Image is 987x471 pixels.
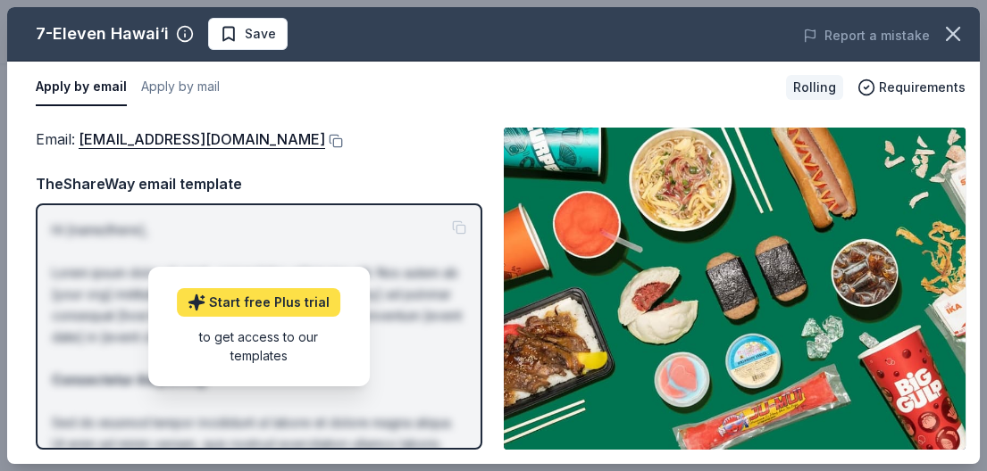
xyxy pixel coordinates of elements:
button: Apply by mail [141,69,220,106]
a: Start free Plus trial [177,288,340,317]
button: Save [208,18,288,50]
button: Apply by email [36,69,127,106]
div: Rolling [786,75,843,100]
span: Save [245,23,276,45]
div: to get access to our templates [177,327,341,365]
div: 7-Eleven Hawai‘i [36,20,169,48]
button: Requirements [857,77,966,98]
button: Report a mistake [803,25,930,46]
span: Email : [36,130,325,148]
strong: Consectetur Adipiscing [52,372,205,387]
img: Image for 7-Eleven Hawai‘i [504,128,966,450]
a: [EMAIL_ADDRESS][DOMAIN_NAME] [79,128,325,151]
div: TheShareWay email template [36,172,482,195]
span: Requirements [879,77,966,98]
